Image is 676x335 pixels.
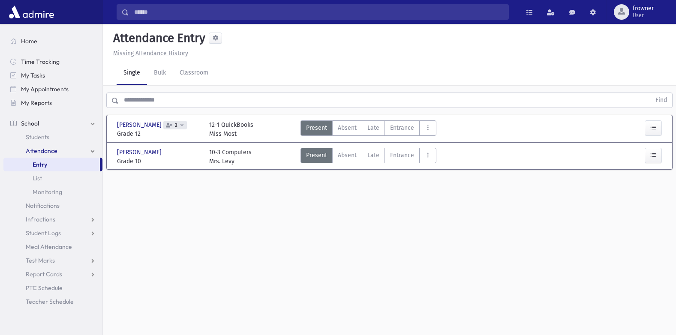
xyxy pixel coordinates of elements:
[26,133,49,141] span: Students
[113,50,188,57] u: Missing Attendance History
[21,99,52,107] span: My Reports
[21,58,60,66] span: Time Tracking
[3,240,102,254] a: Meal Attendance
[26,284,63,292] span: PTC Schedule
[26,257,55,264] span: Test Marks
[21,85,69,93] span: My Appointments
[21,120,39,127] span: School
[209,120,253,138] div: 12-1 QuickBooks Miss Most
[117,120,163,129] span: [PERSON_NAME]
[21,72,45,79] span: My Tasks
[3,226,102,240] a: Student Logs
[650,93,672,108] button: Find
[26,215,55,223] span: Infractions
[3,82,102,96] a: My Appointments
[26,243,72,251] span: Meal Attendance
[26,270,62,278] span: Report Cards
[129,4,508,20] input: Search
[3,158,100,171] a: Entry
[300,148,436,166] div: AttTypes
[3,212,102,226] a: Infractions
[3,254,102,267] a: Test Marks
[147,61,173,85] a: Bulk
[26,202,60,209] span: Notifications
[3,144,102,158] a: Attendance
[110,31,205,45] h5: Attendance Entry
[3,171,102,185] a: List
[3,96,102,110] a: My Reports
[3,185,102,199] a: Monitoring
[3,281,102,295] a: PTC Schedule
[3,199,102,212] a: Notifications
[3,130,102,144] a: Students
[117,157,201,166] span: Grade 10
[173,61,215,85] a: Classroom
[3,117,102,130] a: School
[367,123,379,132] span: Late
[117,61,147,85] a: Single
[338,151,357,160] span: Absent
[3,55,102,69] a: Time Tracking
[33,174,42,182] span: List
[3,295,102,308] a: Teacher Schedule
[390,151,414,160] span: Entrance
[367,151,379,160] span: Late
[300,120,436,138] div: AttTypes
[26,298,74,305] span: Teacher Schedule
[117,148,163,157] span: [PERSON_NAME]
[7,3,56,21] img: AdmirePro
[390,123,414,132] span: Entrance
[3,69,102,82] a: My Tasks
[306,151,327,160] span: Present
[33,188,62,196] span: Monitoring
[338,123,357,132] span: Absent
[21,37,37,45] span: Home
[306,123,327,132] span: Present
[633,12,654,19] span: User
[633,5,654,12] span: frowner
[110,50,188,57] a: Missing Attendance History
[173,123,179,128] span: 2
[26,147,57,155] span: Attendance
[3,34,102,48] a: Home
[26,229,61,237] span: Student Logs
[209,148,252,166] div: 10-3 Computers Mrs. Levy
[33,161,47,168] span: Entry
[117,129,201,138] span: Grade 12
[3,267,102,281] a: Report Cards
